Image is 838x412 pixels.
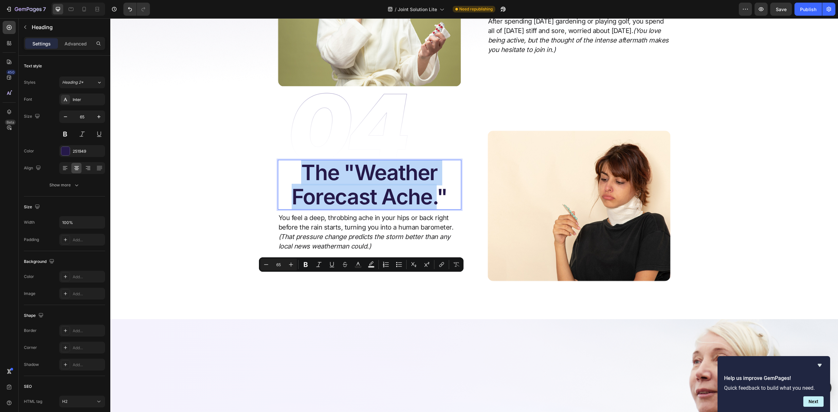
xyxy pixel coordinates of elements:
[377,112,560,263] img: gempages_485437318400836862-00b8aaa8-a2d3-4982-b824-7e6cc991114b.png
[168,215,340,232] i: (That pressure change predicts the storm better than any local news weatherman could.)
[724,361,824,407] div: Help us improve GemPages!
[5,120,16,125] div: Beta
[24,257,56,266] div: Background
[3,3,49,16] button: 7
[24,291,35,297] div: Image
[24,237,39,243] div: Padding
[803,396,824,407] button: Next question
[24,328,37,334] div: Border
[168,142,351,191] h2: Rich Text Editor. Editing area: main
[64,40,87,47] p: Advanced
[24,63,42,69] div: Text style
[24,96,32,102] div: Font
[395,6,396,13] span: /
[62,79,83,85] span: Heading 2*
[62,399,67,404] span: H2
[32,23,102,31] p: Heading
[398,6,437,13] span: Joint Solution Lite
[181,75,298,144] img: gempages_485437318400836862-5bb923f4-06c1-4591-b503-157a408687f3.png
[73,291,103,297] div: Add...
[6,70,16,75] div: 450
[24,148,34,154] div: Color
[73,362,103,368] div: Add...
[24,362,39,368] div: Shadow
[73,148,103,154] div: 251949
[110,18,838,412] iframe: Design area
[32,40,51,47] p: Settings
[24,179,105,191] button: Show more
[49,182,80,188] div: Show more
[24,79,35,85] div: Styles
[24,311,45,320] div: Shape
[24,112,41,121] div: Size
[24,203,41,212] div: Size
[123,3,150,16] div: Undo/Redo
[168,142,350,191] p: The "Weather Forecast Ache."
[73,237,103,243] div: Add...
[459,6,493,12] span: Need republishing
[73,345,103,351] div: Add...
[24,345,37,351] div: Corner
[24,164,42,173] div: Align
[794,3,822,16] button: Publish
[73,328,103,334] div: Add...
[800,6,816,13] div: Publish
[24,274,34,280] div: Color
[816,361,824,369] button: Hide survey
[73,97,103,103] div: Inter
[73,274,103,280] div: Add...
[724,385,824,391] p: Quick feedback to build what you need.
[24,384,32,389] div: SEO
[770,3,792,16] button: Save
[378,9,558,35] i: (You love being active, but the thought of the intense aftermath makes you hesitate to join in.)
[59,77,105,88] button: Heading 2*
[24,399,42,404] div: HTML tag
[43,5,46,13] p: 7
[59,396,105,407] button: H2
[24,219,35,225] div: Width
[776,7,787,12] span: Save
[724,374,824,382] h2: Help us improve GemPages!
[168,195,350,233] p: You feel a deep, throbbing ache in your hips or back right before the rain starts, turning you in...
[60,216,105,228] input: Auto
[259,257,464,272] div: Editor contextual toolbar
